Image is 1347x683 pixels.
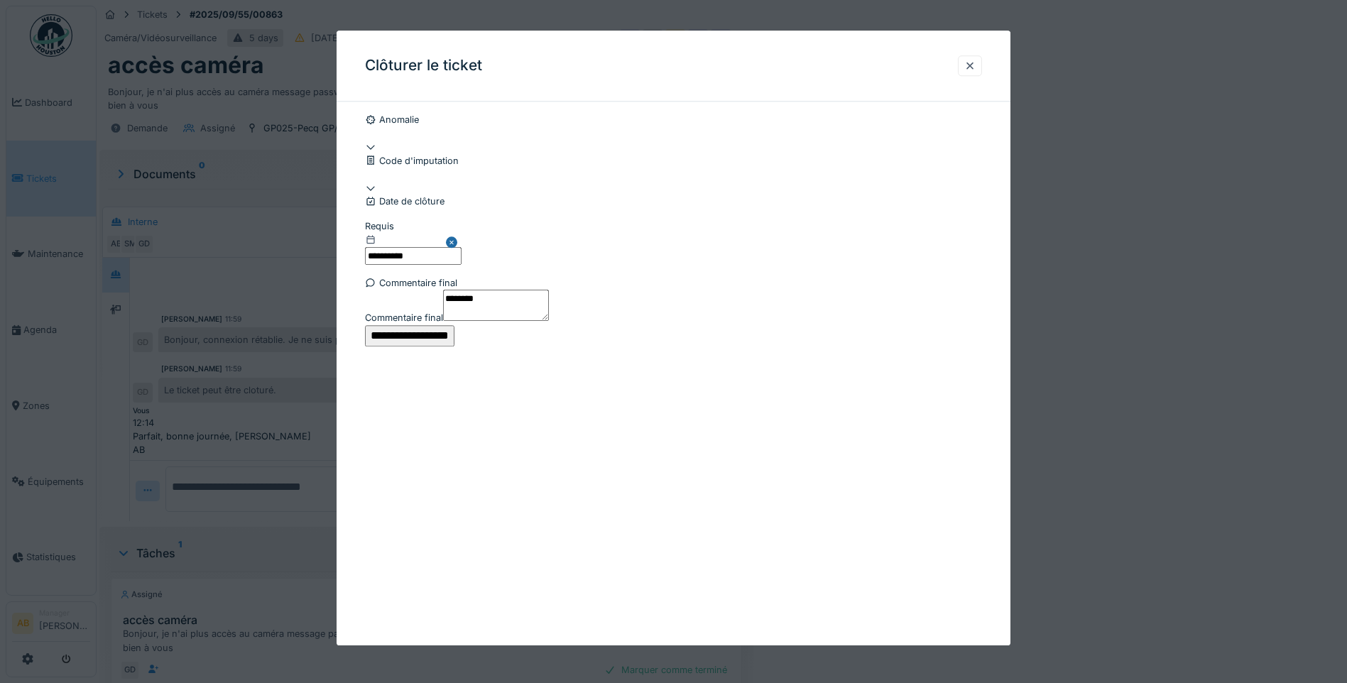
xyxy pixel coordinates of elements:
[365,154,982,168] div: Code d'imputation
[446,220,462,266] button: Close
[365,276,982,290] div: Commentaire final
[365,57,482,75] h3: Clôturer le ticket
[365,220,462,234] div: Requis
[365,113,982,126] div: Anomalie
[365,195,982,208] div: Date de clôture
[365,312,443,325] label: Commentaire final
